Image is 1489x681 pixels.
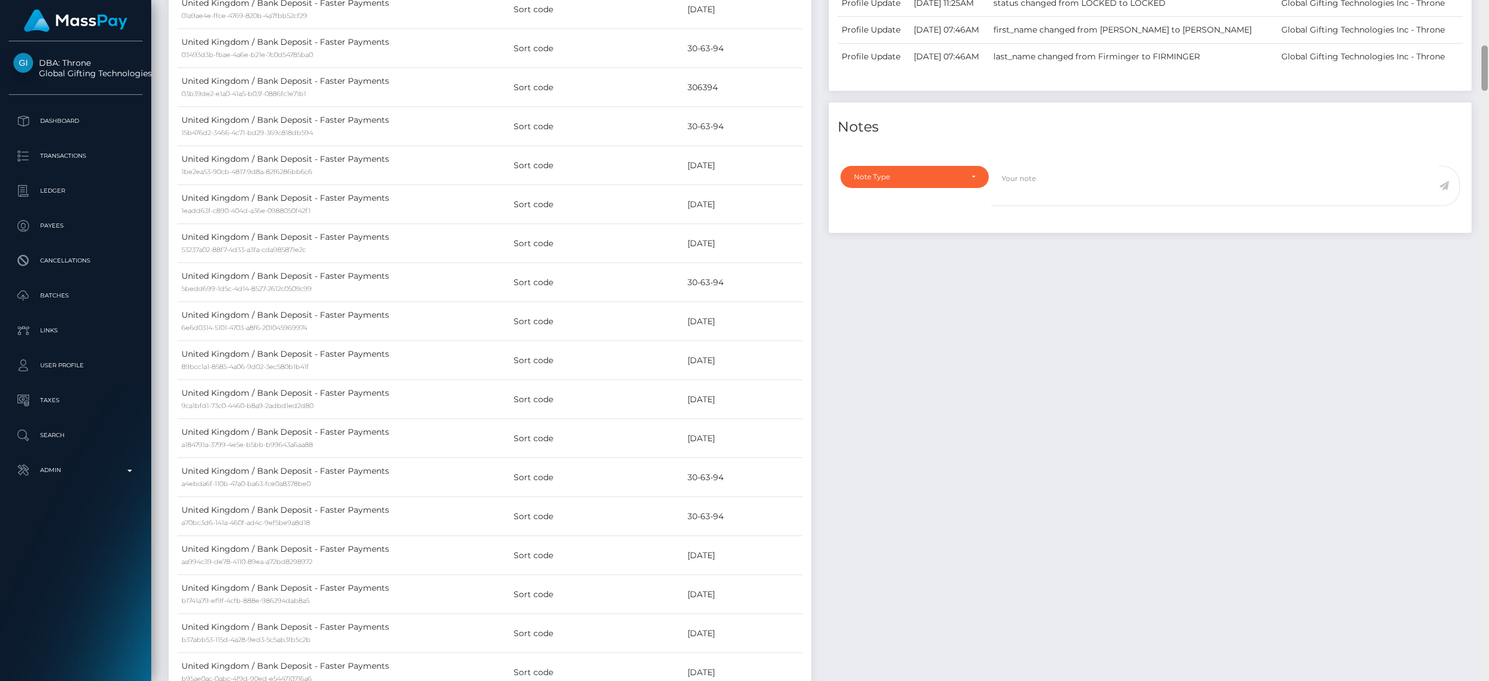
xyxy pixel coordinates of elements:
small: 5bedd699-1d5c-4d14-8527-2612c0509c99 [181,285,312,293]
h4: Notes [838,117,1463,137]
td: United Kingdom / Bank Deposit - Faster Payments [177,29,510,68]
td: Sort code [510,341,683,380]
td: United Kingdom / Bank Deposit - Faster Payments [177,575,510,614]
div: Note Type [854,172,962,182]
td: United Kingdom / Bank Deposit - Faster Payments [177,497,510,536]
td: Sort code [510,68,683,107]
small: b1741a79-ef9f-4cfb-888e-986294dab8a5 [181,597,309,605]
small: a4ebda6f-110b-47a0-ba63-fce0a8378be0 [181,480,311,488]
td: Sort code [510,107,683,146]
small: b37abb53-115d-4a28-9ed3-5c5ab3fb5c2b [181,636,311,644]
small: 53237a02-88f7-4d33-a3fa-cda985871e2c [181,246,306,254]
a: Batches [9,281,143,310]
td: Global Gifting Technologies Inc - Throne [1277,17,1463,44]
p: Cancellations [13,252,138,269]
td: 30-63-94 [683,29,803,68]
small: a70bc3d6-141a-460f-ad4c-9ef5be9a8d18 [181,519,310,527]
td: 30-63-94 [683,497,803,536]
td: 30-63-94 [683,107,803,146]
p: Batches [13,287,138,304]
p: Transactions [13,147,138,165]
td: United Kingdom / Bank Deposit - Faster Payments [177,614,510,653]
td: United Kingdom / Bank Deposit - Faster Payments [177,107,510,146]
td: Sort code [510,29,683,68]
p: Links [13,322,138,339]
small: 03b39de2-e1a0-41a5-b03f-0886fc1e71b1 [181,90,306,98]
small: 01a9ae4e-ffce-4769-820b-4a7fbb52cf29 [181,12,307,20]
p: Dashboard [13,112,138,130]
td: Sort code [510,380,683,419]
td: United Kingdom / Bank Deposit - Faster Payments [177,302,510,341]
td: Sort code [510,185,683,224]
td: [DATE] 07:46AM [910,44,989,70]
p: Search [13,427,138,444]
td: [DATE] [683,380,803,419]
td: Sort code [510,536,683,575]
td: United Kingdom / Bank Deposit - Faster Payments [177,185,510,224]
td: United Kingdom / Bank Deposit - Faster Payments [177,380,510,419]
p: Admin [13,462,138,479]
p: User Profile [13,357,138,374]
td: 30-63-94 [683,263,803,302]
a: Payees [9,211,143,240]
td: 306394 [683,68,803,107]
small: 1be2ea53-90cb-4817-9d8a-82f6286bb6c6 [181,168,312,176]
small: 6e6d0314-5101-4703-a8f6-201045969974 [181,324,307,332]
td: United Kingdom / Bank Deposit - Faster Payments [177,419,510,458]
small: 9ca1bfd1-73c0-4460-b8a9-2adbd1ed2d80 [181,402,314,410]
td: United Kingdom / Bank Deposit - Faster Payments [177,263,510,302]
td: United Kingdom / Bank Deposit - Faster Payments [177,224,510,263]
td: United Kingdom / Bank Deposit - Faster Payments [177,341,510,380]
a: Links [9,316,143,345]
td: United Kingdom / Bank Deposit - Faster Payments [177,68,510,107]
img: MassPay Logo [24,9,127,32]
a: Dashboard [9,107,143,136]
td: Profile Update [838,17,910,44]
td: [DATE] [683,614,803,653]
button: Note Type [840,166,989,188]
td: United Kingdom / Bank Deposit - Faster Payments [177,536,510,575]
td: Sort code [510,575,683,614]
small: 15b476d2-3466-4c71-bd29-369c818db594 [181,129,313,137]
td: Sort code [510,263,683,302]
img: Global Gifting Technologies Inc [13,53,33,73]
td: 30-63-94 [683,458,803,497]
td: Global Gifting Technologies Inc - Throne [1277,44,1463,70]
td: [DATE] [683,341,803,380]
td: Sort code [510,614,683,653]
small: 89bcc1a1-8585-4a06-9d02-3ec580b1b41f [181,363,309,371]
td: [DATE] [683,302,803,341]
a: Admin [9,456,143,485]
small: 1eadd63f-c890-404d-a36e-0988050f42f1 [181,207,311,215]
small: 03493d3b-fbae-4a6e-b21e-7c0d54785ba0 [181,51,313,59]
td: Sort code [510,146,683,185]
td: [DATE] [683,536,803,575]
td: [DATE] 07:46AM [910,17,989,44]
td: [DATE] [683,185,803,224]
td: [DATE] [683,575,803,614]
td: Sort code [510,458,683,497]
p: Payees [13,217,138,235]
td: Sort code [510,419,683,458]
a: Cancellations [9,246,143,275]
td: Sort code [510,497,683,536]
small: aa994c39-de78-4110-89ea-a72bd8298972 [181,558,312,566]
a: Taxes [9,386,143,415]
td: Sort code [510,224,683,263]
span: DBA: Throne Global Gifting Technologies Inc [9,58,143,79]
td: United Kingdom / Bank Deposit - Faster Payments [177,458,510,497]
td: first_name changed from [PERSON_NAME] to [PERSON_NAME] [989,17,1277,44]
a: Search [9,421,143,450]
td: Sort code [510,302,683,341]
td: [DATE] [683,146,803,185]
td: Profile Update [838,44,910,70]
small: a184791a-3799-4e5e-b5bb-b99643a6aa88 [181,441,313,449]
td: [DATE] [683,419,803,458]
p: Ledger [13,182,138,200]
td: last_name changed from Firminger to FIRMINGER [989,44,1277,70]
a: Transactions [9,141,143,171]
a: Ledger [9,176,143,205]
td: United Kingdom / Bank Deposit - Faster Payments [177,146,510,185]
p: Taxes [13,392,138,409]
td: [DATE] [683,224,803,263]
